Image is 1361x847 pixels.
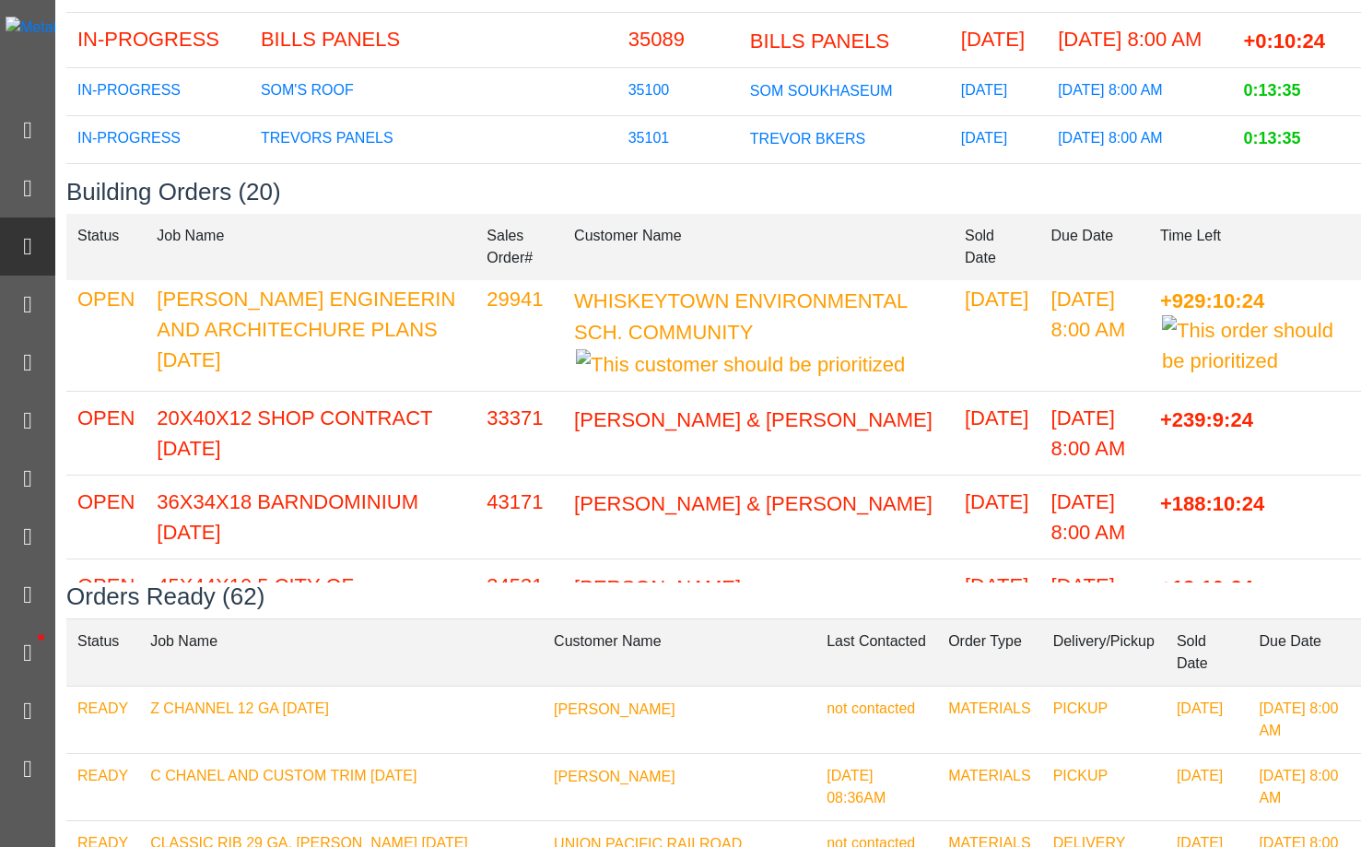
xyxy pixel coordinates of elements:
[139,753,543,820] td: C CHANEL AND CUSTOM TRIM [DATE]
[937,753,1042,820] td: MATERIALS
[1047,12,1232,67] td: [DATE] 8:00 AM
[250,12,617,67] td: BILLS PANELS
[146,213,475,280] td: Job Name
[66,582,1361,611] h3: Orders Ready (62)
[543,618,815,686] td: Customer Name
[1042,686,1166,753] td: PICKUP
[1040,559,1149,673] td: [DATE] 8:00 AM
[475,272,563,391] td: 29941
[250,163,617,211] td: [PERSON_NAME]'S CUSTOM TRIM & PANEL
[937,618,1042,686] td: Order Type
[574,408,933,431] span: [PERSON_NAME] & [PERSON_NAME]
[954,475,1040,559] td: [DATE]
[954,559,1040,673] td: [DATE]
[1047,67,1232,115] td: [DATE] 8:00 AM
[750,130,865,146] span: TREVOR BKERS
[617,67,739,115] td: 35100
[950,67,1047,115] td: [DATE]
[250,67,617,115] td: SOM'S ROOF
[574,492,933,515] span: [PERSON_NAME] & [PERSON_NAME]
[954,272,1040,391] td: [DATE]
[6,17,167,39] img: Metals Direct Inc Logo
[1243,29,1325,53] span: +0:10:24
[475,391,563,475] td: 33371
[1243,130,1300,148] span: 0:13:35
[1166,618,1249,686] td: Sold Date
[66,391,146,475] td: OPEN
[146,391,475,475] td: 20X40X12 SHOP CONTRACT [DATE]
[750,82,893,98] span: SOM SOUKHASEUM
[66,12,250,67] td: IN-PROGRESS
[815,686,937,753] td: not contacted
[66,115,250,163] td: IN-PROGRESS
[66,618,139,686] td: Status
[1160,492,1264,515] span: +188:10:24
[475,475,563,559] td: 43171
[1162,315,1350,376] img: This order should be prioritized
[1149,213,1361,280] td: Time Left
[66,178,1361,206] h3: Building Orders (20)
[554,701,675,717] span: [PERSON_NAME]
[954,213,1040,280] td: Sold Date
[66,475,146,559] td: OPEN
[475,213,563,280] td: Sales Order#
[18,607,65,667] span: •
[950,163,1047,211] td: [DATE]
[66,272,146,391] td: OPEN
[1040,272,1149,391] td: [DATE] 8:00 AM
[1248,753,1361,820] td: [DATE] 8:00 AM
[139,686,543,753] td: Z CHANNEL 12 GA [DATE]
[1040,391,1149,475] td: [DATE] 8:00 AM
[1047,115,1232,163] td: [DATE] 8:00 AM
[1047,163,1232,211] td: [DATE] 8:00 AM
[250,115,617,163] td: TREVORS PANELS
[1042,753,1166,820] td: PICKUP
[950,115,1047,163] td: [DATE]
[563,213,954,280] td: Customer Name
[139,618,543,686] td: Job Name
[574,288,907,344] span: WHISKEYTOWN ENVIRONMENTAL SCH. COMMUNITY
[815,753,937,820] td: [DATE] 08:36AM
[1248,618,1361,686] td: Due Date
[574,576,741,599] span: [PERSON_NAME]
[554,769,675,784] span: [PERSON_NAME]
[1160,408,1253,431] span: +239:9:24
[475,559,563,673] td: 34531
[66,163,250,211] td: IN-PROGRESS
[576,349,905,380] img: This customer should be prioritized
[146,475,475,559] td: 36X34X18 BARNDOMINIUM [DATE]
[750,29,889,53] span: BILLS PANELS
[1160,288,1264,312] span: +929:10:24
[66,213,146,280] td: Status
[1042,618,1166,686] td: Delivery/Pickup
[1243,82,1300,100] span: 0:13:35
[66,753,139,820] td: READY
[617,163,739,211] td: 35102
[1040,213,1149,280] td: Due Date
[937,686,1042,753] td: MATERIALS
[617,12,739,67] td: 35089
[1040,475,1149,559] td: [DATE] 8:00 AM
[146,559,475,673] td: 45X44X10.5 CITY OF [PERSON_NAME] SHOP CONTRACT [DATE]
[1166,753,1249,820] td: [DATE]
[954,391,1040,475] td: [DATE]
[66,686,139,753] td: READY
[815,618,937,686] td: Last Contacted
[1160,576,1253,599] span: +13:10:24
[1166,686,1249,753] td: [DATE]
[617,115,739,163] td: 35101
[1248,686,1361,753] td: [DATE] 8:00 AM
[66,67,250,115] td: IN-PROGRESS
[950,12,1047,67] td: [DATE]
[146,272,475,391] td: [PERSON_NAME] ENGINEERIN AND ARCHITECHURE PLANS [DATE]
[66,559,146,673] td: OPEN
